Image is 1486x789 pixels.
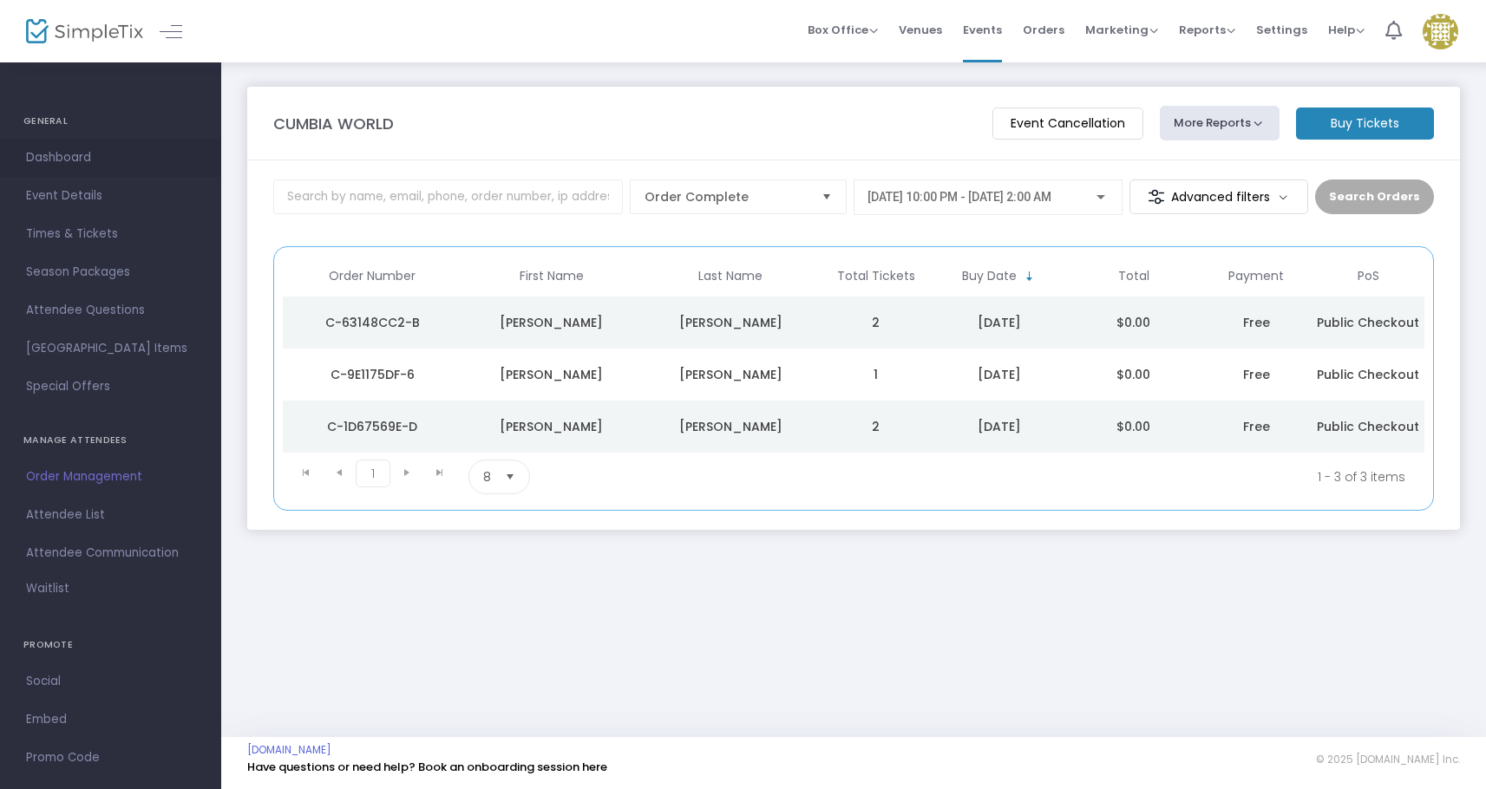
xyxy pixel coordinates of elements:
span: Payment [1228,269,1284,284]
td: $0.00 [1066,297,1201,349]
td: $0.00 [1066,349,1201,401]
span: Buy Date [962,269,1017,284]
span: Order Complete [645,188,808,205]
span: Order Management [26,466,195,488]
a: [DOMAIN_NAME] [247,743,331,757]
span: Waitlist [26,580,69,597]
th: Total Tickets [820,256,932,297]
div: Cervantes [645,418,815,435]
m-button: Buy Tickets [1296,108,1434,140]
m-button: Advanced filters [1129,179,1309,214]
input: Search by name, email, phone, order number, ip address, or last 4 digits of card [273,179,623,214]
span: Attendee Questions [26,299,195,322]
span: First Name [520,269,584,284]
div: Arlene [466,314,636,331]
div: C-63148CC2-B [287,314,457,331]
span: Box Office [808,22,878,38]
span: Total [1118,269,1149,284]
span: © 2025 [DOMAIN_NAME] Inc. [1316,753,1460,766]
a: Have questions or need help? Book an onboarding session here [247,759,607,775]
span: Attendee List [26,504,195,526]
img: filter [1148,188,1165,205]
span: Attendee Communication [26,542,195,564]
div: Silvina [466,366,636,383]
span: Events [963,8,1002,52]
span: Settings [1256,8,1307,52]
div: 9/22/2025 [936,366,1062,383]
m-button: Event Cancellation [992,108,1143,140]
span: 8 [483,468,491,486]
div: Gonzalez [645,366,815,383]
span: Special Offers [26,375,195,398]
span: Order Number [329,269,416,284]
button: Select [498,460,522,493]
span: Page 1 [356,460,390,487]
td: 2 [820,401,932,453]
span: PoS [1358,269,1379,284]
div: Acosta [645,314,815,331]
span: Free [1243,366,1270,383]
div: 9/22/2025 [936,314,1062,331]
button: More Reports [1160,106,1280,140]
kendo-pager-info: 1 - 3 of 3 items [702,460,1405,494]
div: Eduardo [466,418,636,435]
div: 9/22/2025 [936,418,1062,435]
span: [DATE] 10:00 PM - [DATE] 2:00 AM [867,190,1051,204]
span: Marketing [1085,22,1158,38]
span: Venues [899,8,942,52]
td: $0.00 [1066,401,1201,453]
span: Season Packages [26,261,195,284]
span: Times & Tickets [26,223,195,245]
h4: GENERAL [23,104,198,139]
span: Help [1328,22,1365,38]
span: Sortable [1023,270,1037,284]
td: 1 [820,349,932,401]
div: C-1D67569E-D [287,418,457,435]
m-panel-title: CUMBIA WORLD [273,112,394,135]
span: Free [1243,418,1270,435]
button: Select [815,180,839,213]
span: Public Checkout [1317,418,1419,435]
span: Reports [1179,22,1235,38]
td: 2 [820,297,932,349]
div: Data table [283,256,1424,453]
h4: PROMOTE [23,628,198,662]
div: C-9E1175DF-6 [287,366,457,383]
span: Promo Code [26,747,195,769]
span: Dashboard [26,147,195,169]
span: Free [1243,314,1270,331]
span: Social [26,670,195,693]
span: Embed [26,708,195,731]
span: Orders [1023,8,1064,52]
span: Last Name [698,269,763,284]
span: Event Details [26,185,195,207]
span: [GEOGRAPHIC_DATA] Items [26,337,195,360]
h4: MANAGE ATTENDEES [23,423,198,458]
span: Public Checkout [1317,314,1419,331]
span: Public Checkout [1317,366,1419,383]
